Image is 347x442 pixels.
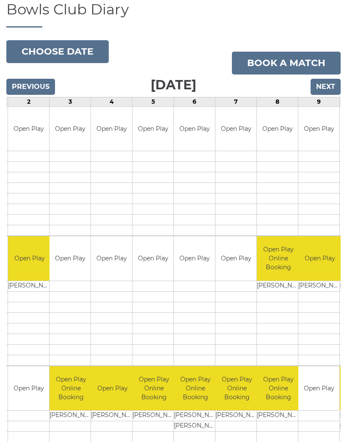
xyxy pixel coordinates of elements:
td: Open Play [298,237,341,281]
td: [PERSON_NAME] [298,281,341,292]
td: Open Play [91,237,132,281]
td: Open Play [8,237,51,281]
td: Open Play Online Booking [132,367,175,411]
td: [PERSON_NAME] [215,411,258,422]
td: [PERSON_NAME] [8,281,51,292]
td: Open Play [91,107,132,152]
td: Open Play [132,107,173,152]
td: Open Play [132,237,173,281]
td: [PERSON_NAME] [91,411,134,422]
td: [PERSON_NAME] [257,281,300,292]
td: [PERSON_NAME] [50,411,92,422]
td: Open Play [215,107,256,152]
td: Open Play [174,107,215,152]
td: [PERSON_NAME] [257,411,300,422]
td: Open Play Online Booking [174,367,217,411]
button: Choose date [6,41,109,64]
td: 3 [50,97,91,107]
td: 9 [298,97,340,107]
td: Open Play Online Booking [215,367,258,411]
td: 5 [132,97,174,107]
td: Open Play Online Booking [50,367,92,411]
td: Open Play [50,237,91,281]
td: Open Play [8,107,49,152]
td: Open Play [215,237,256,281]
input: Previous [6,79,55,95]
td: Open Play [257,107,298,152]
h1: Bowls Club Diary [6,2,341,28]
td: 6 [174,97,215,107]
td: [PERSON_NAME] [174,411,217,422]
td: [PERSON_NAME] [132,411,175,422]
td: 8 [257,97,298,107]
td: Open Play Online Booking [257,237,300,281]
td: Open Play [298,107,339,152]
td: [PERSON_NAME] [174,422,217,432]
td: Open Play [174,237,215,281]
input: Next [311,79,341,95]
td: 2 [8,97,50,107]
td: 7 [215,97,257,107]
a: Book a match [232,52,341,75]
td: Open Play [50,107,91,152]
td: Open Play [298,367,339,411]
td: 4 [91,97,132,107]
td: Open Play [8,367,49,411]
td: Open Play [91,367,134,411]
td: Open Play Online Booking [257,367,300,411]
